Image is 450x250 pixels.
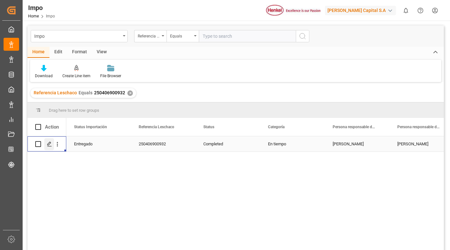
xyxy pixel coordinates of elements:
[199,30,296,42] input: Type to search
[49,47,67,58] div: Edit
[27,47,49,58] div: Home
[170,32,192,39] div: Equals
[79,90,92,95] span: Equals
[166,30,199,42] button: open menu
[28,14,39,18] a: Home
[127,90,133,96] div: ✕
[399,3,413,18] button: show 0 new notifications
[134,30,166,42] button: open menu
[325,136,390,151] div: [PERSON_NAME]
[138,32,160,39] div: Referencia Leschaco
[139,125,174,129] span: Referencia Leschaco
[325,6,396,15] div: [PERSON_NAME] Capital S.A
[196,136,260,151] div: Completed
[45,124,59,130] div: Action
[397,125,441,129] span: Persona responsable de seguimiento
[268,125,284,129] span: Categoría
[94,90,125,95] span: 250406900932
[34,32,121,40] div: Impo
[74,137,123,151] div: Entregado
[35,73,53,79] div: Download
[325,4,399,16] button: [PERSON_NAME] Capital S.A
[260,136,325,151] div: En tiempo
[100,73,121,79] div: File Browser
[27,136,66,152] div: Press SPACE to select this row.
[92,47,112,58] div: View
[74,125,107,129] span: Status Importación
[49,108,99,113] span: Drag here to set row groups
[62,73,91,79] div: Create Line item
[333,125,376,129] span: Persona responsable de la importacion
[67,47,92,58] div: Format
[413,3,428,18] button: Help Center
[266,5,320,16] img: Henkel%20logo.jpg_1689854090.jpg
[296,30,309,42] button: search button
[131,136,196,151] div: 250406900932
[31,30,128,42] button: open menu
[34,90,77,95] span: Referencia Leschaco
[28,3,55,13] div: Impo
[203,125,214,129] span: Status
